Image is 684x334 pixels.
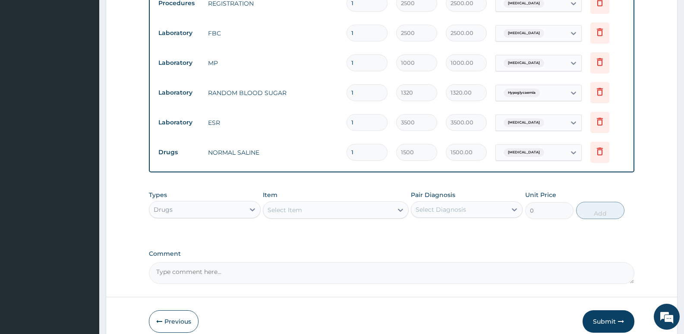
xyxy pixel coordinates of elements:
[149,191,167,199] label: Types
[142,4,162,25] div: Minimize live chat window
[263,191,277,199] label: Item
[154,144,204,160] td: Drugs
[154,85,204,101] td: Laboratory
[45,48,145,60] div: Chat with us now
[154,205,173,214] div: Drugs
[154,25,204,41] td: Laboratory
[504,89,540,97] span: Hypoglycaemia
[504,148,544,157] span: [MEDICAL_DATA]
[525,191,556,199] label: Unit Price
[504,29,544,38] span: [MEDICAL_DATA]
[154,55,204,71] td: Laboratory
[204,54,342,72] td: MP
[149,250,634,258] label: Comment
[204,114,342,131] td: ESR
[504,59,544,67] span: [MEDICAL_DATA]
[504,118,544,127] span: [MEDICAL_DATA]
[204,25,342,42] td: FBC
[50,109,119,196] span: We're online!
[411,191,455,199] label: Pair Diagnosis
[16,43,35,65] img: d_794563401_company_1708531726252_794563401
[154,115,204,130] td: Laboratory
[4,236,164,266] textarea: Type your message and hit 'Enter'
[583,310,634,333] button: Submit
[416,205,466,214] div: Select Diagnosis
[149,310,199,333] button: Previous
[204,84,342,102] td: RANDOM BLOOD SUGAR
[576,202,624,219] button: Add
[268,206,302,214] div: Select Item
[204,144,342,161] td: NORMAL SALINE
